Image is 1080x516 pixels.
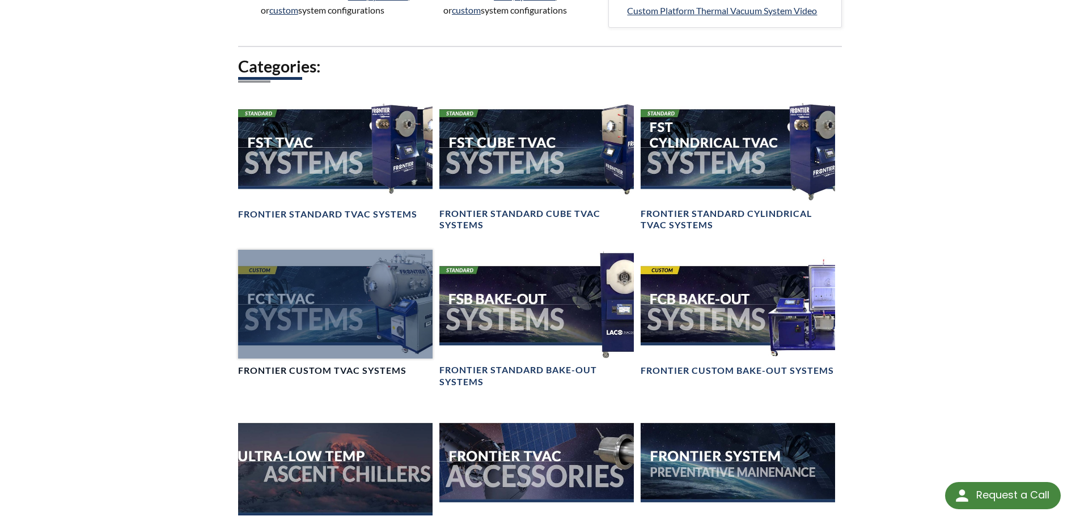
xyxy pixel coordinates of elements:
[641,93,835,232] a: FST Cylindrical TVAC Systems headerFrontier Standard Cylindrical TVAC Systems
[439,250,634,389] a: FSB Bake-Out Systems headerFrontier Standard Bake-Out Systems
[627,3,832,18] a: Custom Platform Thermal Vacuum System Video
[439,208,634,232] h4: Frontier Standard Cube TVAC Systems
[627,5,817,16] span: Custom Platform Thermal Vacuum System Video
[976,482,1049,508] div: Request a Call
[641,208,835,232] h4: Frontier Standard Cylindrical TVAC Systems
[439,364,634,388] h4: Frontier Standard Bake-Out Systems
[238,208,417,220] h4: Frontier Standard TVAC Systems
[452,5,481,15] a: custom
[439,93,634,232] a: FST Cube TVAC Systems headerFrontier Standard Cube TVAC Systems
[953,487,971,505] img: round button
[641,250,835,377] a: FCB Bake-Out Systems headerFrontier Custom Bake-Out Systems
[238,365,406,377] h4: Frontier Custom TVAC Systems
[238,93,433,220] a: FST TVAC Systems headerFrontier Standard TVAC Systems
[269,5,298,15] a: custom
[641,365,834,377] h4: Frontier Custom Bake-Out Systems
[945,482,1061,509] div: Request a Call
[238,56,842,77] h2: Categories:
[238,250,433,377] a: FCT TVAC Systems headerFrontier Custom TVAC Systems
